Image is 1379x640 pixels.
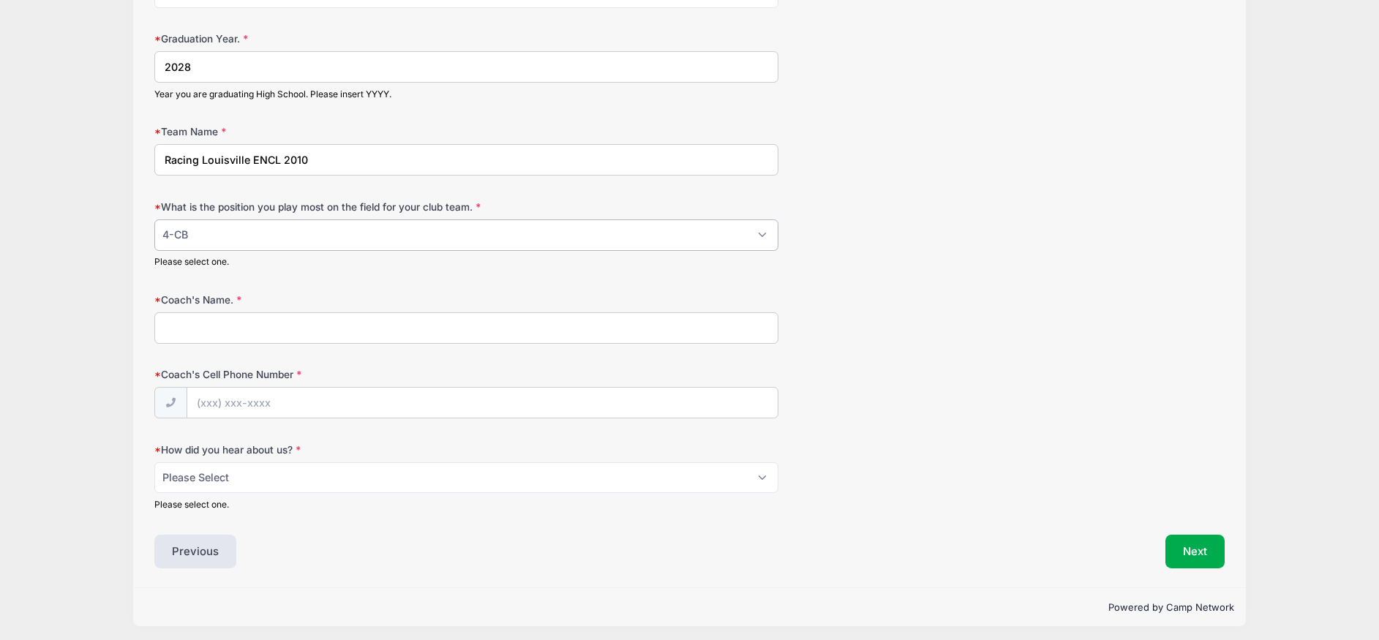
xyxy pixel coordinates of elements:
[187,387,779,418] input: (xxx) xxx-xxxx
[154,31,511,46] label: Graduation Year.
[154,498,778,511] div: Please select one.
[154,255,778,268] div: Please select one.
[1165,535,1225,568] button: Next
[154,535,236,568] button: Previous
[154,200,511,214] label: What is the position you play most on the field for your club team.
[154,293,511,307] label: Coach's Name.
[154,88,778,101] div: Year you are graduating High School. Please insert YYYY.
[154,443,511,457] label: How did you hear about us?
[154,367,511,382] label: Coach's Cell Phone Number
[145,601,1233,615] p: Powered by Camp Network
[154,124,511,139] label: Team Name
